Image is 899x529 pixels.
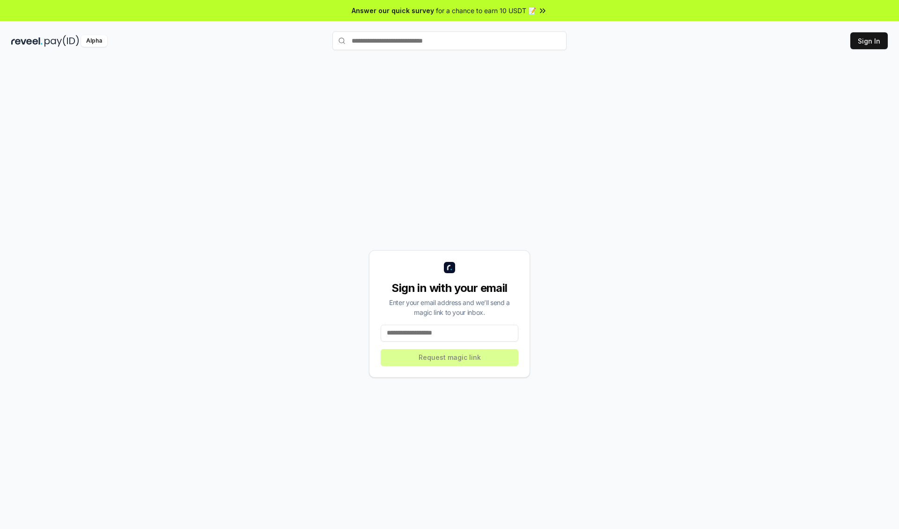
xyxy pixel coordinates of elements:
img: logo_small [444,262,455,273]
div: Alpha [81,35,107,47]
div: Sign in with your email [381,281,518,296]
span: for a chance to earn 10 USDT 📝 [436,6,536,15]
button: Sign In [850,32,888,49]
img: reveel_dark [11,35,43,47]
img: pay_id [44,35,79,47]
div: Enter your email address and we’ll send a magic link to your inbox. [381,298,518,317]
span: Answer our quick survey [352,6,434,15]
